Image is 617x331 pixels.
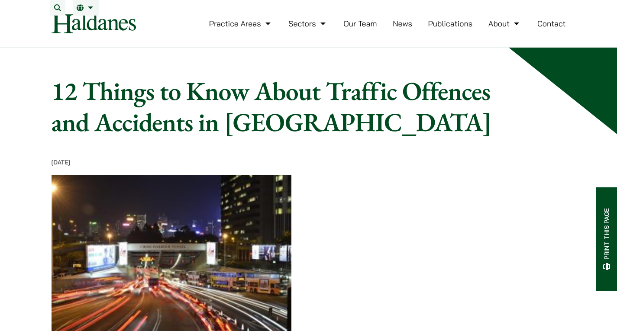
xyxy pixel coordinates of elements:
a: EN [77,4,95,11]
a: Our Team [343,19,377,29]
time: [DATE] [52,158,71,166]
a: Sectors [288,19,327,29]
img: Logo of Haldanes [52,14,136,33]
h1: 12 Things to Know About Traffic Offences and Accidents in [GEOGRAPHIC_DATA] [52,75,501,138]
a: Publications [428,19,473,29]
a: About [488,19,521,29]
a: Practice Areas [209,19,273,29]
a: Contact [537,19,566,29]
a: News [393,19,412,29]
